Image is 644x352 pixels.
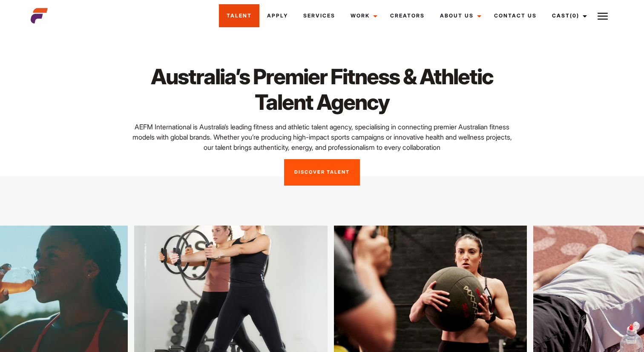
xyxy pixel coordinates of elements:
a: Apply [259,4,296,27]
a: Creators [382,4,432,27]
a: About Us [432,4,486,27]
a: Services [296,4,343,27]
p: AEFM International is Australia’s leading fitness and athletic talent agency, specialising in con... [129,122,514,152]
img: Burger icon [598,11,608,21]
a: Cast(0) [544,4,592,27]
a: Discover Talent [284,159,360,186]
a: Work [343,4,382,27]
span: (0) [570,12,579,19]
h1: Australia’s Premier Fitness & Athletic Talent Agency [129,64,514,115]
img: cropped-aefm-brand-fav-22-square.png [31,7,48,24]
a: Contact Us [486,4,544,27]
a: Talent [219,4,259,27]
